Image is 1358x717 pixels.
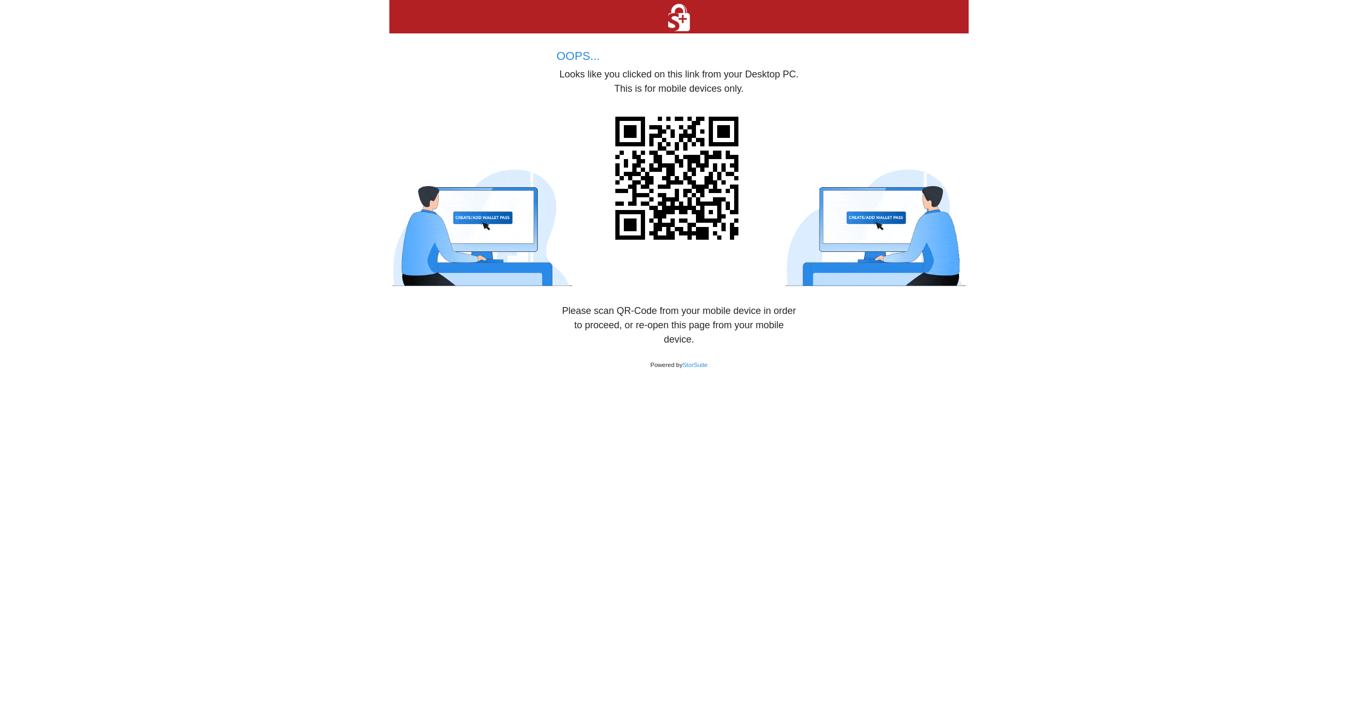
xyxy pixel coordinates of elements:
p: Looks like you clicked on this link from your Desktop PC. [556,67,802,82]
img: phyrem_sign-up_confuse_small.gif [389,168,602,287]
p: Please scan QR-Code from your mobile device in order to proceed, or re-open this page from your m... [560,304,798,347]
p: This is for mobile devices only. [556,82,802,96]
h5: OOPS... [556,49,802,63]
img: phyrem_qr-code_sign-up_small.gif [756,168,969,287]
img: DvktsvcqhwQAAAABJRU5ErkJggg== [607,108,751,252]
a: StorSuite [683,362,708,368]
p: Powered by [560,355,798,371]
img: 1755203231_PoQCJGNx30.png [664,2,694,33]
